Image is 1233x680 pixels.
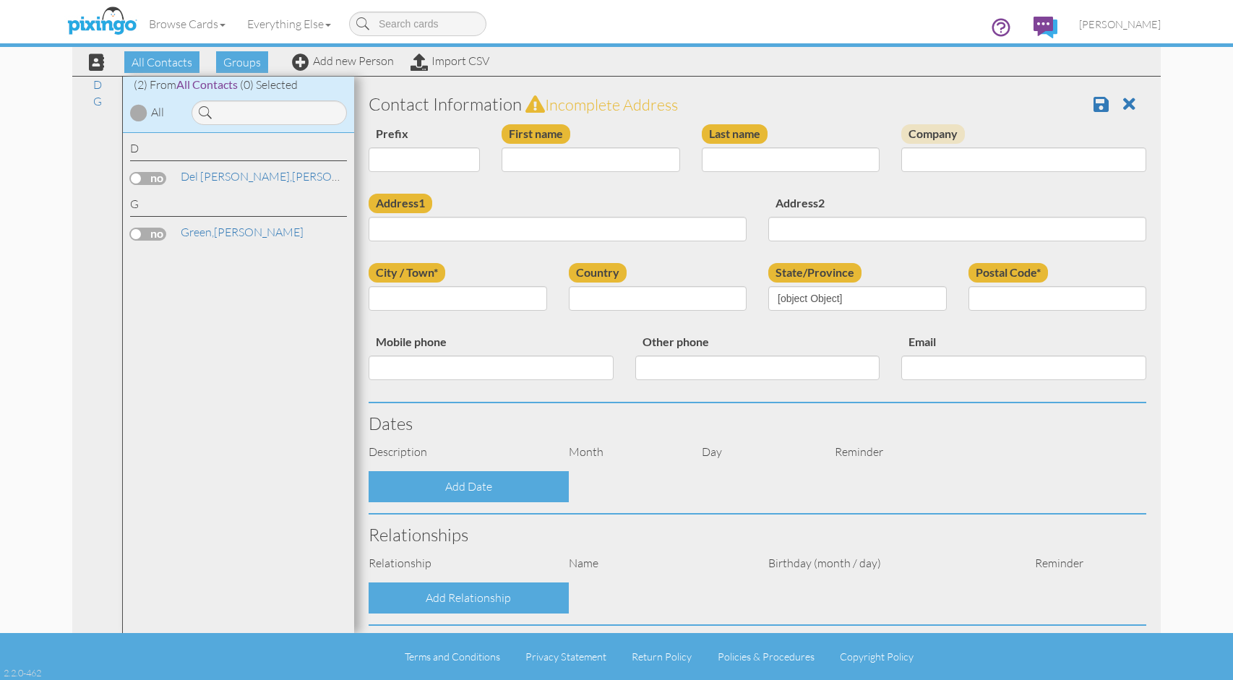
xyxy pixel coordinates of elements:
[349,12,486,36] input: Search cards
[124,51,199,73] span: All Contacts
[1034,17,1057,38] img: comments.svg
[824,444,957,460] div: Reminder
[558,444,691,460] div: Month
[702,124,768,144] label: Last name
[545,95,678,114] span: Incomplete address
[369,194,432,213] label: Address1
[369,332,454,352] label: Mobile phone
[405,650,500,663] a: Terms and Conditions
[768,194,832,213] label: Address2
[4,666,41,679] div: 2.2.0-462
[64,4,140,40] img: pixingo logo
[901,332,943,352] label: Email
[558,555,758,572] div: Name
[369,471,569,502] div: Add Date
[369,414,1146,433] h3: Dates
[358,444,558,460] div: Description
[840,650,914,663] a: Copyright Policy
[130,196,347,217] div: G
[502,124,570,144] label: First name
[369,525,1146,544] h3: Relationships
[86,76,109,93] a: D
[123,77,354,93] div: (2) From
[632,650,692,663] a: Return Policy
[236,6,342,42] a: Everything Else
[292,53,394,68] a: Add new Person
[151,104,164,121] div: All
[369,95,1146,113] h3: Contact Information
[525,650,606,663] a: Privacy Statement
[130,140,347,161] div: D
[369,582,569,614] div: Add Relationship
[181,225,214,239] span: Green,
[718,650,815,663] a: Policies & Procedures
[691,444,824,460] div: Day
[86,92,109,110] a: G
[216,51,268,73] span: Groups
[1079,18,1161,30] span: [PERSON_NAME]
[181,169,292,184] span: Del [PERSON_NAME],
[1068,6,1172,43] a: [PERSON_NAME]
[179,168,383,185] a: [PERSON_NAME]
[635,332,716,352] label: Other phone
[569,263,627,283] label: Country
[768,263,862,283] label: State/Province
[138,6,236,42] a: Browse Cards
[176,77,238,91] span: All Contacts
[1024,555,1091,572] div: Reminder
[411,53,489,68] a: Import CSV
[968,263,1048,283] label: Postal Code*
[901,124,965,144] label: Company
[757,555,1024,572] div: Birthday (month / day)
[240,77,298,92] span: (0) Selected
[369,124,416,144] label: Prefix
[179,223,305,241] a: [PERSON_NAME]
[369,263,445,283] label: City / Town*
[358,555,558,572] div: Relationship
